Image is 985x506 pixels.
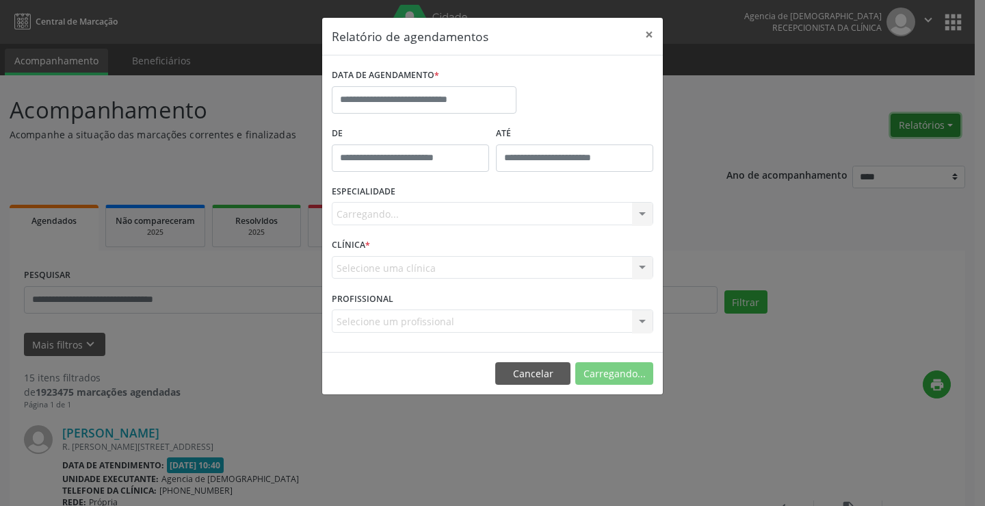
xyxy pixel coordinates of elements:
label: PROFISSIONAL [332,288,393,309]
label: ATÉ [496,123,653,144]
label: DATA DE AGENDAMENTO [332,65,439,86]
label: CLÍNICA [332,235,370,256]
button: Close [635,18,663,51]
button: Cancelar [495,362,570,385]
label: De [332,123,489,144]
h5: Relatório de agendamentos [332,27,488,45]
button: Carregando... [575,362,653,385]
label: ESPECIALIDADE [332,181,395,203]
